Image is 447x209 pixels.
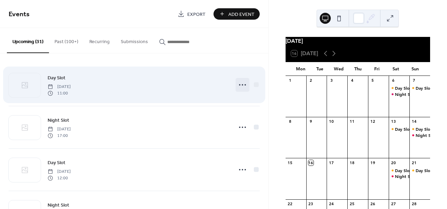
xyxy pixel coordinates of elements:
[389,91,409,97] div: Night Slot
[48,126,71,132] span: [DATE]
[416,85,432,91] div: Day Slot
[391,160,396,165] div: 20
[409,85,430,91] div: Day Slot
[48,90,71,96] span: 11:00
[370,119,375,124] div: 12
[48,84,71,90] span: [DATE]
[187,11,206,18] span: Export
[416,132,436,138] div: Night Slot
[411,119,417,124] div: 14
[409,168,430,173] div: Day Slot
[395,91,415,97] div: Night Slot
[48,116,69,124] a: Night Slot
[310,62,329,76] div: Tue
[115,28,153,52] button: Submissions
[48,159,66,167] a: Day Slot
[48,201,69,209] a: Night Slot
[308,119,314,124] div: 9
[406,62,425,76] div: Sun
[288,160,293,165] div: 15
[389,168,409,173] div: Day Slot
[386,62,405,76] div: Sat
[48,175,71,181] span: 12:00
[213,8,260,20] button: Add Event
[48,132,71,139] span: 17:00
[9,8,30,21] span: Events
[349,160,355,165] div: 18
[288,78,293,83] div: 1
[48,117,69,124] span: Night Slot
[84,28,115,52] button: Recurring
[411,160,417,165] div: 21
[416,168,432,173] div: Day Slot
[367,62,386,76] div: Fri
[411,201,417,207] div: 28
[288,119,293,124] div: 8
[329,119,334,124] div: 10
[48,202,69,209] span: Night Slot
[389,173,409,179] div: Night Slot
[349,78,355,83] div: 4
[370,160,375,165] div: 19
[348,62,367,76] div: Thu
[308,78,314,83] div: 2
[49,28,84,52] button: Past (100+)
[7,28,49,53] button: Upcoming (31)
[395,85,411,91] div: Day Slot
[228,11,255,18] span: Add Event
[349,119,355,124] div: 11
[395,126,411,132] div: Day Slot
[395,173,415,179] div: Night Slot
[391,201,396,207] div: 27
[308,201,314,207] div: 23
[329,78,334,83] div: 3
[308,160,314,165] div: 16
[391,119,396,124] div: 13
[291,62,310,76] div: Mon
[389,85,409,91] div: Day Slot
[349,201,355,207] div: 25
[329,160,334,165] div: 17
[416,126,432,132] div: Day Slot
[389,126,409,132] div: Day Slot
[329,201,334,207] div: 24
[370,201,375,207] div: 26
[329,62,348,76] div: Wed
[411,78,417,83] div: 7
[409,126,430,132] div: Day Slot
[409,132,430,138] div: Night Slot
[370,78,375,83] div: 5
[395,168,411,173] div: Day Slot
[391,78,396,83] div: 6
[288,201,293,207] div: 22
[48,74,66,82] a: Day Slot
[172,8,211,20] a: Export
[286,37,430,45] div: [DATE]
[48,169,71,175] span: [DATE]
